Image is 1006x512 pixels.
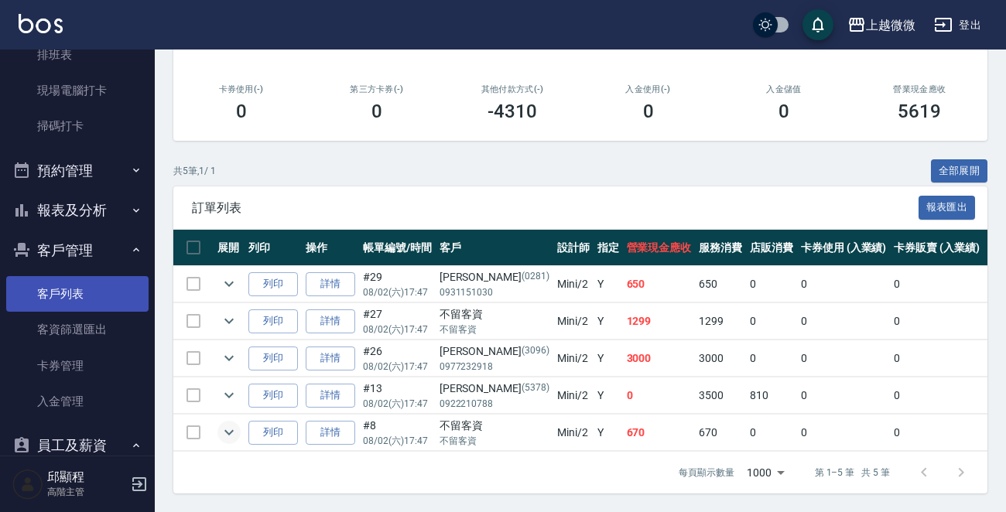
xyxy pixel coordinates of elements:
[594,415,623,451] td: Y
[623,415,696,451] td: 670
[746,230,797,266] th: 店販消費
[797,377,891,414] td: 0
[928,11,987,39] button: 登出
[440,434,549,448] p: 不留客資
[802,9,833,40] button: save
[302,230,359,266] th: 操作
[643,101,654,122] h3: 0
[359,303,436,340] td: #27
[522,343,549,360] p: (3096)
[695,340,746,377] td: 3000
[890,377,984,414] td: 0
[217,272,241,295] button: expand row
[192,200,919,216] span: 訂單列表
[440,306,549,323] div: 不留客資
[306,272,355,296] a: 詳情
[6,151,149,191] button: 預約管理
[746,377,797,414] td: 810
[359,266,436,302] td: #29
[778,101,789,122] h3: 0
[623,340,696,377] td: 3000
[841,9,922,41] button: 上越微微
[522,269,549,285] p: (0281)
[363,397,432,411] p: 08/02 (六) 17:47
[359,377,436,414] td: #13
[599,84,697,94] h2: 入金使用(-)
[746,340,797,377] td: 0
[440,360,549,374] p: 0977232918
[363,323,432,336] p: 08/02 (六) 17:47
[553,303,594,340] td: Mini /2
[436,230,553,266] th: 客戶
[306,309,355,333] a: 詳情
[440,323,549,336] p: 不留客資
[898,101,941,122] h3: 5619
[440,285,549,299] p: 0931151030
[746,303,797,340] td: 0
[6,37,149,73] a: 排班表
[553,340,594,377] td: Mini /2
[553,266,594,302] td: Mini /2
[890,303,984,340] td: 0
[623,377,696,414] td: 0
[6,312,149,347] a: 客資篩選匯出
[890,266,984,302] td: 0
[12,469,43,500] img: Person
[594,303,623,340] td: Y
[695,266,746,302] td: 650
[236,101,247,122] h3: 0
[919,196,976,220] button: 報表匯出
[440,269,549,285] div: [PERSON_NAME]
[217,421,241,444] button: expand row
[623,303,696,340] td: 1299
[734,84,833,94] h2: 入金儲值
[306,421,355,445] a: 詳情
[306,384,355,408] a: 詳情
[6,384,149,419] a: 入金管理
[217,309,241,333] button: expand row
[6,425,149,466] button: 員工及薪資
[363,360,432,374] p: 08/02 (六) 17:47
[623,230,696,266] th: 營業現金應收
[371,101,382,122] h3: 0
[306,346,355,370] a: 詳情
[890,415,984,451] td: 0
[248,384,298,408] button: 列印
[359,415,436,451] td: #8
[695,415,746,451] td: 670
[214,230,245,266] th: 展開
[248,346,298,370] button: 列印
[594,230,623,266] th: 指定
[797,266,891,302] td: 0
[248,309,298,333] button: 列印
[47,469,126,485] h5: 邱顯程
[359,230,436,266] th: 帳單編號/時間
[6,348,149,384] a: 卡券管理
[594,340,623,377] td: Y
[363,434,432,448] p: 08/02 (六) 17:47
[695,377,746,414] td: 3500
[623,266,696,302] td: 650
[797,415,891,451] td: 0
[553,415,594,451] td: Mini /2
[217,346,241,370] button: expand row
[890,230,984,266] th: 卡券販賣 (入業績)
[327,84,426,94] h2: 第三方卡券(-)
[440,381,549,397] div: [PERSON_NAME]
[192,84,290,94] h2: 卡券使用(-)
[440,397,549,411] p: 0922210788
[47,485,126,499] p: 高階主管
[6,73,149,108] a: 現場電腦打卡
[363,285,432,299] p: 08/02 (六) 17:47
[919,200,976,214] a: 報表匯出
[522,381,549,397] p: (5378)
[248,421,298,445] button: 列印
[594,377,623,414] td: Y
[797,303,891,340] td: 0
[359,340,436,377] td: #26
[464,84,562,94] h2: 其他付款方式(-)
[746,415,797,451] td: 0
[871,84,969,94] h2: 營業現金應收
[695,230,746,266] th: 服務消費
[6,190,149,230] button: 報表及分析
